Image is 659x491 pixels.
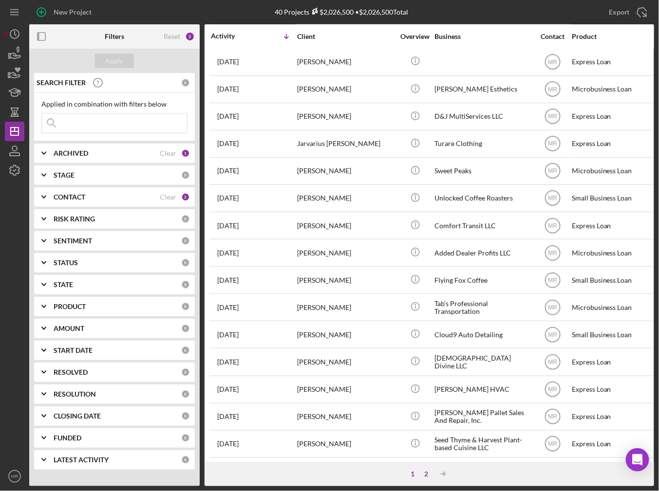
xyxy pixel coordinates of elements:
div: Clear [160,149,176,157]
div: $2,026,500 [310,8,354,16]
div: 0 [181,236,190,245]
div: 0 [181,171,190,180]
b: FUNDED [54,434,81,442]
div: [PERSON_NAME] [297,404,395,430]
div: 3 [185,32,195,41]
div: 2 [420,470,433,478]
time: 2025-09-15 16:35 [217,194,239,202]
div: Clear [160,193,176,201]
div: [PERSON_NAME] [297,104,395,129]
text: MR [548,386,557,393]
div: [PERSON_NAME] [297,349,395,375]
text: MR [548,250,557,256]
div: Flying Fox Coffee [434,267,532,293]
time: 2025-09-15 18:13 [217,167,239,175]
time: 2025-09-11 16:19 [217,249,239,257]
text: MR [548,86,557,93]
b: CONTACT [54,193,85,201]
div: Jarvarius [PERSON_NAME] [297,131,395,157]
div: 0 [181,280,190,289]
text: MR [548,222,557,229]
div: [PERSON_NAME] [297,322,395,347]
text: MR [548,304,557,311]
text: MR [548,359,557,366]
div: Applied in combination with filters below [41,100,188,108]
div: Contact [534,33,571,40]
div: 0 [181,455,190,464]
time: 2025-09-26 22:59 [217,58,239,66]
div: [PERSON_NAME] [297,158,395,184]
div: [DEMOGRAPHIC_DATA] Divine LLC [434,349,532,375]
div: 0 [181,412,190,420]
text: MR [548,332,557,339]
div: Overview [397,33,433,40]
div: 0 [181,324,190,333]
div: [PERSON_NAME] [297,185,395,211]
div: [PERSON_NAME] [297,294,395,320]
div: 0 [181,390,190,399]
time: 2025-09-16 04:23 [217,140,239,147]
div: 1 [406,470,420,478]
text: MR [548,113,557,120]
div: [PERSON_NAME] [297,49,395,74]
button: Apply [95,54,134,68]
time: 2025-09-12 16:23 [217,222,239,230]
div: 0 [181,78,190,87]
time: 2025-09-08 11:18 [217,304,239,311]
div: 1 [181,149,190,158]
b: RESOLVED [54,368,88,376]
b: SEARCH FILTER [37,79,86,87]
div: D&J MultiServices LLC [434,104,532,129]
div: Business [434,33,532,40]
div: [PERSON_NAME] Esthetics [434,76,532,102]
div: Seed Thyme & Harvest Plant-based Cuisine LLC [434,431,532,457]
b: RISK RATING [54,215,95,223]
b: AMOUNT [54,325,84,332]
time: 2025-09-02 15:25 [217,440,239,448]
div: 0 [181,302,190,311]
text: MR [548,59,557,66]
b: PRODUCT [54,303,86,310]
b: SENTIMENT [54,237,92,245]
div: Activity [211,32,254,40]
button: MR [5,467,24,486]
div: Reset [164,33,180,40]
div: Apply [106,54,124,68]
div: Cloud9 Auto Detailing [434,322,532,347]
time: 2025-09-08 17:26 [217,276,239,284]
div: 0 [181,434,190,442]
time: 2025-09-03 18:20 [217,385,239,393]
b: START DATE [54,346,93,354]
div: [PERSON_NAME] [297,267,395,293]
div: [PERSON_NAME] [297,240,395,266]
div: Export [609,2,630,22]
button: Export [599,2,654,22]
text: MR [548,195,557,202]
div: 0 [181,215,190,223]
b: ARCHIVED [54,149,88,157]
div: Comfort Transit LLC [434,213,532,238]
b: LATEST ACTIVITY [54,456,109,464]
div: Tab’s Professional Transportation [434,294,532,320]
b: STATE [54,281,73,289]
div: [PERSON_NAME] [297,213,395,238]
b: Filters [105,33,124,40]
div: Open Intercom Messenger [626,448,649,472]
text: MR [548,141,557,147]
div: 0 [181,368,190,377]
time: 2025-09-05 12:59 [217,358,239,366]
div: Unlocked Coffee Roasters [434,185,532,211]
button: New Project [29,2,101,22]
text: MR [11,474,19,479]
div: 40 Projects • $2,026,500 Total [275,8,409,16]
div: Turare Clothing [434,131,532,157]
div: [PERSON_NAME] [297,76,395,102]
div: 2 [181,193,190,201]
div: 0 [181,258,190,267]
time: 2025-09-19 19:35 [217,85,239,93]
time: 2025-09-05 15:22 [217,331,239,339]
div: Added Dealer Profits LLC [434,240,532,266]
time: 2025-09-03 17:03 [217,413,239,420]
b: STATUS [54,259,78,267]
text: MR [548,441,557,448]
